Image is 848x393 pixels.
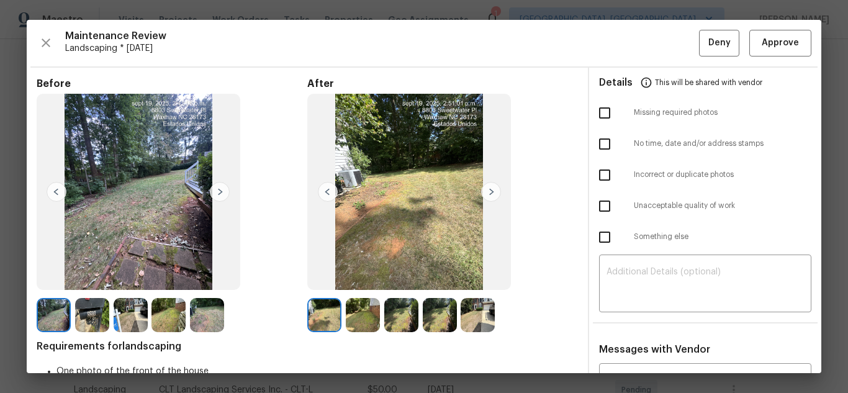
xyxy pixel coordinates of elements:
span: Messages with Vendor [599,345,710,355]
span: Missing required photos [634,107,811,118]
div: Unacceptable quality of work [589,191,821,222]
div: Incorrect or duplicate photos [589,160,821,191]
span: Details [599,68,633,97]
div: Missing required photos [589,97,821,129]
span: After [307,78,578,90]
div: No time, date and/or address stamps [589,129,821,160]
span: Deny [708,35,731,51]
button: Approve [749,30,811,56]
li: One photo of the front of the house [56,365,578,377]
img: right-chevron-button-url [481,182,501,202]
button: Deny [699,30,739,56]
div: Something else [589,222,821,253]
span: This will be shared with vendor [655,68,762,97]
span: Landscaping * [DATE] [65,42,699,55]
span: Requirements for landscaping [37,340,578,353]
span: Maintenance Review [65,30,699,42]
span: Approve [762,35,799,51]
span: Before [37,78,307,90]
span: No time, date and/or address stamps [634,138,811,149]
span: Incorrect or duplicate photos [634,169,811,180]
img: left-chevron-button-url [47,182,66,202]
span: Something else [634,232,811,242]
span: Unacceptable quality of work [634,201,811,211]
img: left-chevron-button-url [318,182,338,202]
img: right-chevron-button-url [210,182,230,202]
